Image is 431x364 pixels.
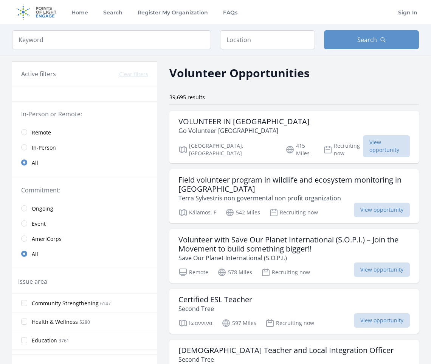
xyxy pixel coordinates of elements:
[12,155,157,170] a: All
[32,235,62,243] span: AmeriCorps
[169,289,419,334] a: Certified ESL Teacher Second Tree Ιωαννινα 597 Miles Recruiting now View opportunity
[178,194,410,203] p: Terra Sylvestris non govermental non profit organization
[357,35,377,44] span: Search
[21,319,27,325] input: Health & Wellness 5280
[32,159,38,167] span: All
[12,231,157,246] a: AmeriCorps
[178,304,252,313] p: Second Tree
[169,169,419,223] a: Field volunteer program in wildlife and ecosystem monitoring in [GEOGRAPHIC_DATA] Terra Sylvestri...
[18,277,47,286] legend: Issue area
[178,253,410,262] p: Save Our Planet International (S.O.P.I.)
[178,268,208,277] p: Remote
[323,142,363,157] p: Recruiting now
[285,142,314,157] p: 415 Miles
[324,30,419,49] button: Search
[178,319,212,328] p: Ιωαννινα
[222,319,256,328] p: 597 Miles
[12,216,157,231] a: Event
[21,69,56,78] h3: Active filters
[178,235,410,253] h3: Volunteer with Save Our Planet International (S.O.P.I.) – Join the Movement to build something bi...
[12,201,157,216] a: Ongoing
[220,30,315,49] input: Location
[225,208,260,217] p: 542 Miles
[354,313,410,328] span: View opportunity
[21,300,27,306] input: Community Strengthening 6147
[178,142,276,157] p: [GEOGRAPHIC_DATA], [GEOGRAPHIC_DATA]
[32,205,53,212] span: Ongoing
[12,246,157,261] a: All
[261,268,310,277] p: Recruiting now
[178,126,310,135] p: Go Volunteer [GEOGRAPHIC_DATA]
[32,318,78,326] span: Health & Wellness
[269,208,318,217] p: Recruiting now
[32,129,51,136] span: Remote
[217,268,252,277] p: 578 Miles
[12,30,211,49] input: Keyword
[32,144,56,152] span: In-Person
[169,111,419,163] a: VOLUNTEER IN [GEOGRAPHIC_DATA] Go Volunteer [GEOGRAPHIC_DATA] [GEOGRAPHIC_DATA], [GEOGRAPHIC_DATA...
[354,262,410,277] span: View opportunity
[178,117,310,126] h3: VOLUNTEER IN [GEOGRAPHIC_DATA]
[21,186,148,195] legend: Commitment:
[32,337,57,344] span: Education
[21,109,148,119] legend: In-Person or Remote:
[12,140,157,155] a: In-Person
[32,300,99,307] span: Community Strengthening
[119,70,148,78] button: Clear filters
[32,220,46,228] span: Event
[354,203,410,217] span: View opportunity
[21,337,27,343] input: Education 3761
[32,250,38,258] span: All
[363,135,410,157] span: View opportunity
[178,175,410,194] h3: Field volunteer program in wildlife and ecosystem monitoring in [GEOGRAPHIC_DATA]
[12,125,157,140] a: Remote
[178,355,394,364] p: Second Tree
[178,295,252,304] h3: Certified ESL Teacher
[169,229,419,283] a: Volunteer with Save Our Planet International (S.O.P.I.) – Join the Movement to build something bi...
[59,337,69,344] span: 3761
[169,64,310,81] h2: Volunteer Opportunities
[100,300,111,307] span: 6147
[169,94,205,101] span: 39,695 results
[178,346,394,355] h3: [DEMOGRAPHIC_DATA] Teacher and Local Integration Officer
[178,208,216,217] p: Kálamos, F
[265,319,314,328] p: Recruiting now
[79,319,90,325] span: 5280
